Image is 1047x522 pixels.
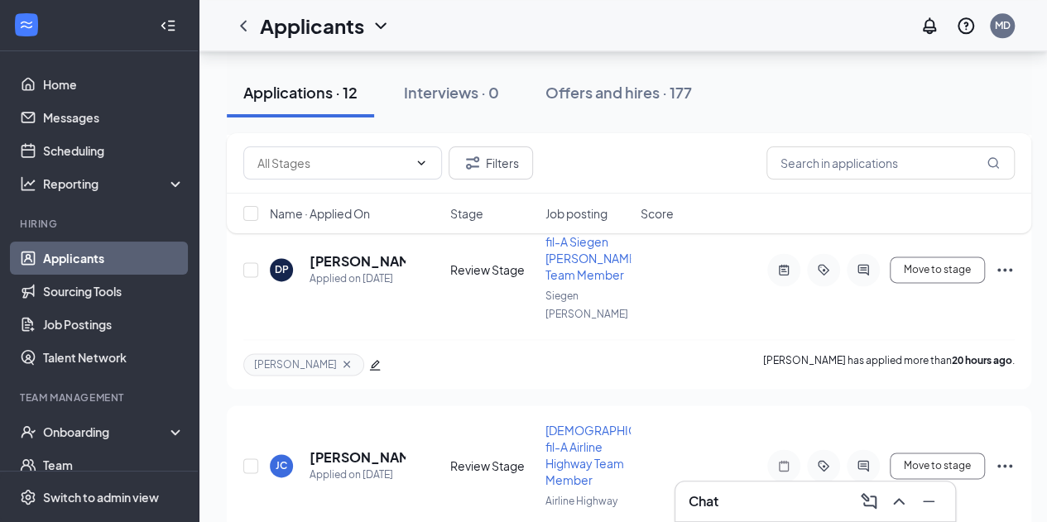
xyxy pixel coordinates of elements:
[233,16,253,36] svg: ChevronLeft
[369,359,381,371] span: edit
[859,491,879,511] svg: ComposeMessage
[43,275,185,308] a: Sourcing Tools
[43,448,185,481] a: Team
[450,205,483,222] span: Stage
[43,424,170,440] div: Onboarding
[920,16,939,36] svg: Notifications
[853,263,873,276] svg: ActiveChat
[18,17,35,33] svg: WorkstreamLogo
[43,489,159,505] div: Switch to admin view
[766,146,1015,180] input: Search in applications
[995,260,1015,280] svg: Ellipses
[340,357,353,371] svg: Cross
[814,459,833,472] svg: ActiveTag
[43,242,185,275] a: Applicants
[919,491,939,511] svg: Minimize
[545,218,680,282] span: [DEMOGRAPHIC_DATA]-fil-A Siegen [PERSON_NAME] Team Member
[641,205,674,222] span: Score
[545,495,617,507] span: Airline Highway
[886,488,912,515] button: ChevronUp
[689,492,718,510] h3: Chat
[915,488,942,515] button: Minimize
[890,256,985,283] button: Move to stage
[987,156,1000,170] svg: MagnifyingGlass
[545,423,680,487] span: [DEMOGRAPHIC_DATA]-fil-A Airline Highway Team Member
[774,459,794,472] svg: Note
[43,101,185,134] a: Messages
[763,353,1015,376] p: [PERSON_NAME] has applied more than .
[415,156,428,170] svg: ChevronDown
[254,357,337,371] span: [PERSON_NAME]
[995,18,1011,32] div: MD
[20,217,181,231] div: Hiring
[160,17,176,34] svg: Collapse
[450,261,536,278] div: Review Stage
[257,154,408,172] input: All Stages
[890,453,985,479] button: Move to stage
[310,467,406,483] div: Applied on [DATE]
[43,68,185,101] a: Home
[856,488,882,515] button: ComposeMessage
[545,290,628,320] span: Siegen [PERSON_NAME]
[20,390,181,405] div: Team Management
[20,175,36,192] svg: Analysis
[545,205,608,222] span: Job posting
[310,448,406,467] h5: [PERSON_NAME]
[276,458,287,472] div: JC
[310,271,406,287] div: Applied on [DATE]
[853,459,873,472] svg: ActiveChat
[270,205,370,222] span: Name · Applied On
[404,82,499,103] div: Interviews · 0
[463,153,483,173] svg: Filter
[956,16,976,36] svg: QuestionInfo
[43,308,185,341] a: Job Postings
[243,82,358,103] div: Applications · 12
[774,263,794,276] svg: ActiveNote
[43,175,185,192] div: Reporting
[889,491,909,511] svg: ChevronUp
[371,16,391,36] svg: ChevronDown
[995,456,1015,476] svg: Ellipses
[310,252,406,271] h5: [PERSON_NAME]
[20,489,36,505] svg: Settings
[952,354,1012,366] b: 20 hours ago
[260,12,364,40] h1: Applicants
[43,134,185,167] a: Scheduling
[449,146,533,180] button: Filter Filters
[450,457,536,474] div: Review Stage
[275,262,289,276] div: DP
[545,82,692,103] div: Offers and hires · 177
[43,341,185,374] a: Talent Network
[814,263,833,276] svg: ActiveTag
[20,424,36,440] svg: UserCheck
